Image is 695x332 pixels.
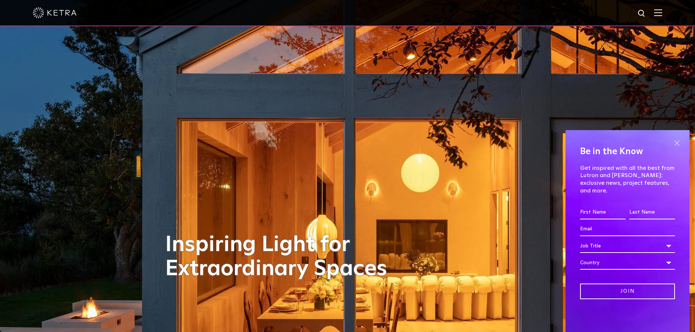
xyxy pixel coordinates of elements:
[580,145,675,159] h4: Be in the Know
[654,9,662,16] img: Hamburger%20Nav.svg
[165,233,402,281] h1: Inspiring Light for Extraordinary Spaces
[580,284,675,299] input: Join
[637,9,646,18] img: search icon
[580,164,675,195] p: Get inspired with all the best from Lutron and [PERSON_NAME]: exclusive news, project features, a...
[629,206,675,219] input: Last Name
[580,239,675,253] div: Job Title
[580,256,675,270] div: Country
[33,7,77,18] img: ketra-logo-2019-white
[580,206,626,219] input: First Name
[580,222,675,236] input: Email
